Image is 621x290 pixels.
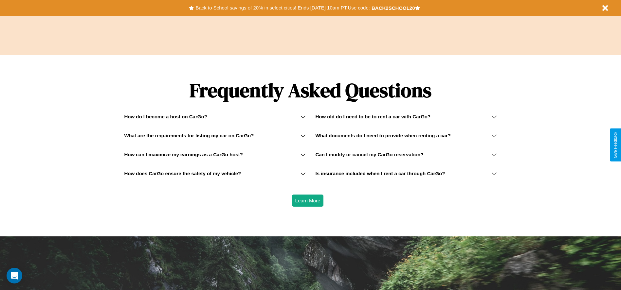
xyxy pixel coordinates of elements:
[316,133,451,138] h3: What documents do I need to provide when renting a car?
[372,5,415,11] b: BACK2SCHOOL20
[613,132,618,158] div: Give Feedback
[124,152,243,157] h3: How can I maximize my earnings as a CarGo host?
[292,195,324,207] button: Learn More
[124,171,241,176] h3: How does CarGo ensure the safety of my vehicle?
[316,171,445,176] h3: Is insurance included when I rent a car through CarGo?
[7,268,22,283] div: Open Intercom Messenger
[124,74,497,107] h1: Frequently Asked Questions
[124,133,254,138] h3: What are the requirements for listing my car on CarGo?
[124,114,207,119] h3: How do I become a host on CarGo?
[316,114,431,119] h3: How old do I need to be to rent a car with CarGo?
[194,3,371,12] button: Back to School savings of 20% in select cities! Ends [DATE] 10am PT.Use code:
[316,152,424,157] h3: Can I modify or cancel my CarGo reservation?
